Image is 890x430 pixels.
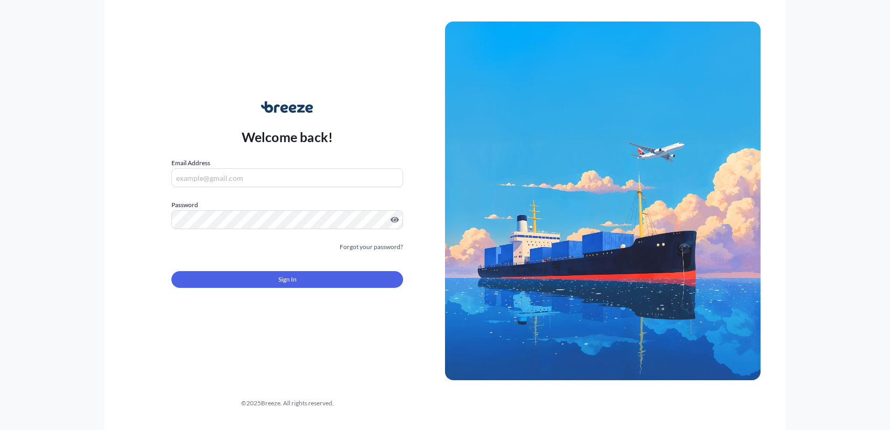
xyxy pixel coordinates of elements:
[242,128,333,145] p: Welcome back!
[390,216,399,224] button: Show password
[129,398,445,408] div: © 2025 Breeze. All rights reserved.
[340,242,403,252] a: Forgot your password?
[171,168,403,187] input: example@gmail.com
[171,271,403,288] button: Sign In
[445,21,761,380] img: Ship illustration
[278,274,297,285] span: Sign In
[171,158,210,168] label: Email Address
[171,200,403,210] label: Password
